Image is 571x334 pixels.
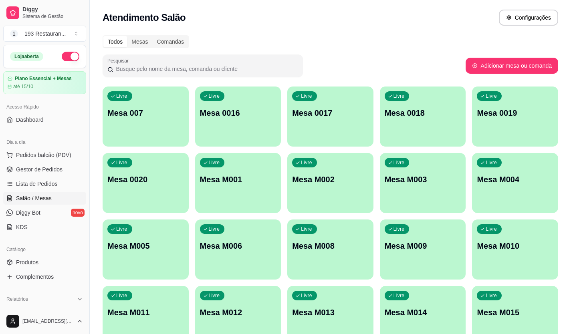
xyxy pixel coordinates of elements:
[195,153,281,213] button: LivreMesa M001
[195,219,281,280] button: LivreMesa M006
[499,10,558,26] button: Configurações
[380,219,466,280] button: LivreMesa M009
[103,11,186,24] h2: Atendimento Salão
[16,308,69,316] span: Relatórios de vendas
[301,159,312,166] p: Livre
[486,93,497,99] p: Livre
[6,296,28,302] span: Relatórios
[209,292,220,299] p: Livre
[486,226,497,232] p: Livre
[116,226,127,232] p: Livre
[103,36,127,47] div: Todos
[3,243,86,256] div: Catálogo
[380,87,466,147] button: LivreMesa 0018
[127,36,152,47] div: Mesas
[10,52,43,61] div: Loja aberta
[385,240,461,252] p: Mesa M009
[3,149,86,161] button: Pedidos balcão (PDV)
[16,223,28,231] span: KDS
[292,307,369,318] p: Mesa M013
[301,226,312,232] p: Livre
[292,174,369,185] p: Mesa M002
[200,240,276,252] p: Mesa M006
[16,209,40,217] span: Diggy Bot
[16,116,44,124] span: Dashboard
[13,83,33,90] article: até 15/10
[113,65,298,73] input: Pesquisar
[16,151,71,159] span: Pedidos balcão (PDV)
[3,177,86,190] a: Lista de Pedidos
[116,93,127,99] p: Livre
[287,87,373,147] button: LivreMesa 0017
[10,30,18,38] span: 1
[15,76,72,82] article: Plano Essencial + Mesas
[287,153,373,213] button: LivreMesa M002
[103,219,189,280] button: LivreMesa M005
[486,159,497,166] p: Livre
[22,6,83,13] span: Diggy
[3,206,86,219] a: Diggy Botnovo
[385,307,461,318] p: Mesa M014
[477,174,553,185] p: Mesa M004
[209,226,220,232] p: Livre
[472,153,558,213] button: LivreMesa M004
[107,57,131,64] label: Pesquisar
[62,52,79,61] button: Alterar Status
[3,71,86,94] a: Plano Essencial + Mesasaté 15/10
[116,159,127,166] p: Livre
[292,240,369,252] p: Mesa M008
[472,219,558,280] button: LivreMesa M010
[393,159,405,166] p: Livre
[301,292,312,299] p: Livre
[16,180,58,188] span: Lista de Pedidos
[107,107,184,119] p: Mesa 007
[22,318,73,324] span: [EMAIL_ADDRESS][DOMAIN_NAME]
[116,292,127,299] p: Livre
[3,221,86,233] a: KDS
[477,240,553,252] p: Mesa M010
[301,93,312,99] p: Livre
[200,174,276,185] p: Mesa M001
[24,30,66,38] div: 193 Restauran ...
[3,306,86,318] a: Relatórios de vendas
[393,226,405,232] p: Livre
[209,159,220,166] p: Livre
[3,270,86,283] a: Complementos
[153,36,189,47] div: Comandas
[22,13,83,20] span: Sistema de Gestão
[103,153,189,213] button: LivreMesa 0020
[3,312,86,331] button: [EMAIL_ADDRESS][DOMAIN_NAME]
[3,101,86,113] div: Acesso Rápido
[385,174,461,185] p: Mesa M003
[486,292,497,299] p: Livre
[466,58,558,74] button: Adicionar mesa ou comanda
[107,307,184,318] p: Mesa M011
[477,107,553,119] p: Mesa 0019
[393,292,405,299] p: Livre
[16,194,52,202] span: Salão / Mesas
[472,87,558,147] button: LivreMesa 0019
[16,258,38,266] span: Produtos
[3,113,86,126] a: Dashboard
[292,107,369,119] p: Mesa 0017
[3,3,86,22] a: DiggySistema de Gestão
[393,93,405,99] p: Livre
[107,240,184,252] p: Mesa M005
[200,307,276,318] p: Mesa M012
[3,163,86,176] a: Gestor de Pedidos
[3,136,86,149] div: Dia a dia
[16,273,54,281] span: Complementos
[195,87,281,147] button: LivreMesa 0016
[209,93,220,99] p: Livre
[3,192,86,205] a: Salão / Mesas
[200,107,276,119] p: Mesa 0016
[3,26,86,42] button: Select a team
[287,219,373,280] button: LivreMesa M008
[477,307,553,318] p: Mesa M015
[103,87,189,147] button: LivreMesa 007
[107,174,184,185] p: Mesa 0020
[380,153,466,213] button: LivreMesa M003
[16,165,63,173] span: Gestor de Pedidos
[385,107,461,119] p: Mesa 0018
[3,256,86,269] a: Produtos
